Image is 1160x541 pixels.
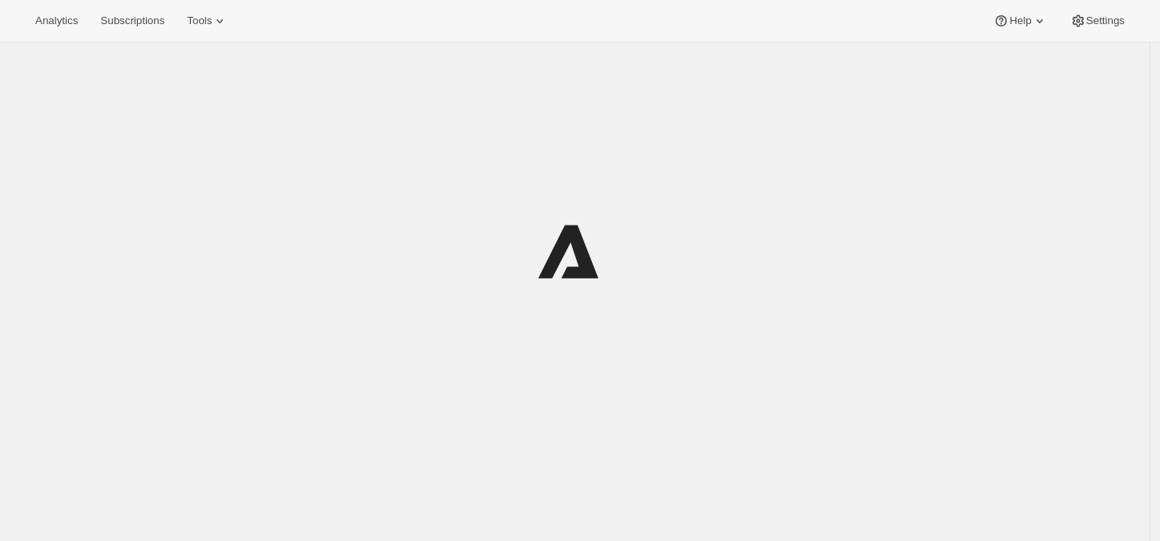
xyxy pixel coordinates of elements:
button: Analytics [26,10,87,32]
span: Subscriptions [100,14,164,27]
button: Settings [1061,10,1134,32]
span: Analytics [35,14,78,27]
span: Tools [187,14,212,27]
button: Tools [177,10,237,32]
button: Help [984,10,1057,32]
button: Subscriptions [91,10,174,32]
span: Settings [1086,14,1125,27]
span: Help [1009,14,1031,27]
